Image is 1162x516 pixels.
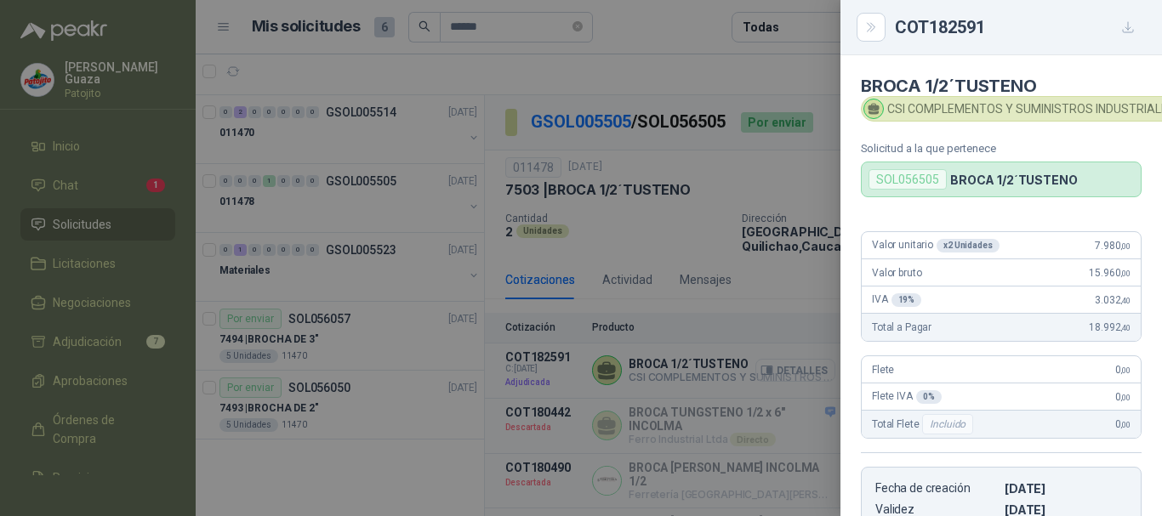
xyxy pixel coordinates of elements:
span: 15.960 [1089,267,1131,279]
div: COT182591 [895,14,1142,41]
span: ,00 [1120,393,1131,402]
div: 19 % [891,293,922,307]
h4: BROCA 1/2´TUSTENO [861,76,1142,96]
span: ,40 [1120,296,1131,305]
div: SOL056505 [869,169,947,190]
span: 18.992 [1089,321,1131,333]
span: ,40 [1120,323,1131,332]
span: ,00 [1120,269,1131,278]
span: Valor bruto [872,267,921,279]
span: ,00 [1120,420,1131,429]
button: Close [861,17,881,37]
p: Solicitud a la que pertenece [861,142,1142,155]
span: 3.032 [1095,294,1131,306]
span: Total a Pagar [872,321,931,333]
span: 0 [1115,364,1131,376]
div: x 2 Unidades [937,239,1000,252]
span: ,00 [1120,366,1131,375]
p: Fecha de creación [875,481,998,496]
div: Incluido [922,414,973,434]
span: Flete [872,364,894,376]
span: 7.980 [1095,240,1131,252]
p: [DATE] [1005,481,1127,496]
span: 0 [1115,391,1131,403]
span: Total Flete [872,414,977,434]
p: BROCA 1/2´TUSTENO [950,173,1078,187]
span: 0 [1115,418,1131,430]
span: Valor unitario [872,239,1000,252]
span: Flete IVA [872,390,942,404]
div: 0 % [916,390,942,404]
span: ,00 [1120,241,1131,251]
span: IVA [872,293,921,307]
